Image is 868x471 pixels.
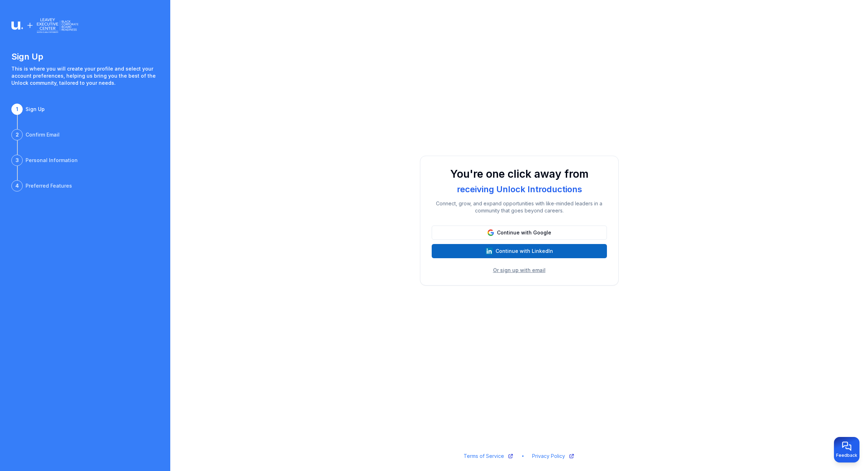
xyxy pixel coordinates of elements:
[834,437,859,462] button: Provide feedback
[432,167,607,180] h1: You're one click away from
[432,244,607,258] button: Continue with LinkedIn
[26,157,78,164] div: Personal Information
[26,182,72,189] div: Preferred Features
[464,453,514,460] a: Terms of Service
[432,226,607,240] button: Continue with Google
[26,106,45,113] div: Sign Up
[11,129,23,140] div: 2
[432,200,607,214] p: Connect, grow, and expand opportunities with like-minded leaders in a community that goes beyond ...
[11,104,23,115] div: 1
[532,453,575,460] a: Privacy Policy
[11,155,23,166] div: 3
[11,51,159,62] h1: Sign Up
[26,131,60,138] div: Confirm Email
[11,65,159,87] p: This is where you will create your profile and select your account preferences, helping us bring ...
[454,183,585,196] div: receiving Unlock Introductions
[493,267,546,274] button: Or sign up with email
[11,17,78,34] img: Logo
[11,180,23,192] div: 4
[836,453,857,458] span: Feedback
